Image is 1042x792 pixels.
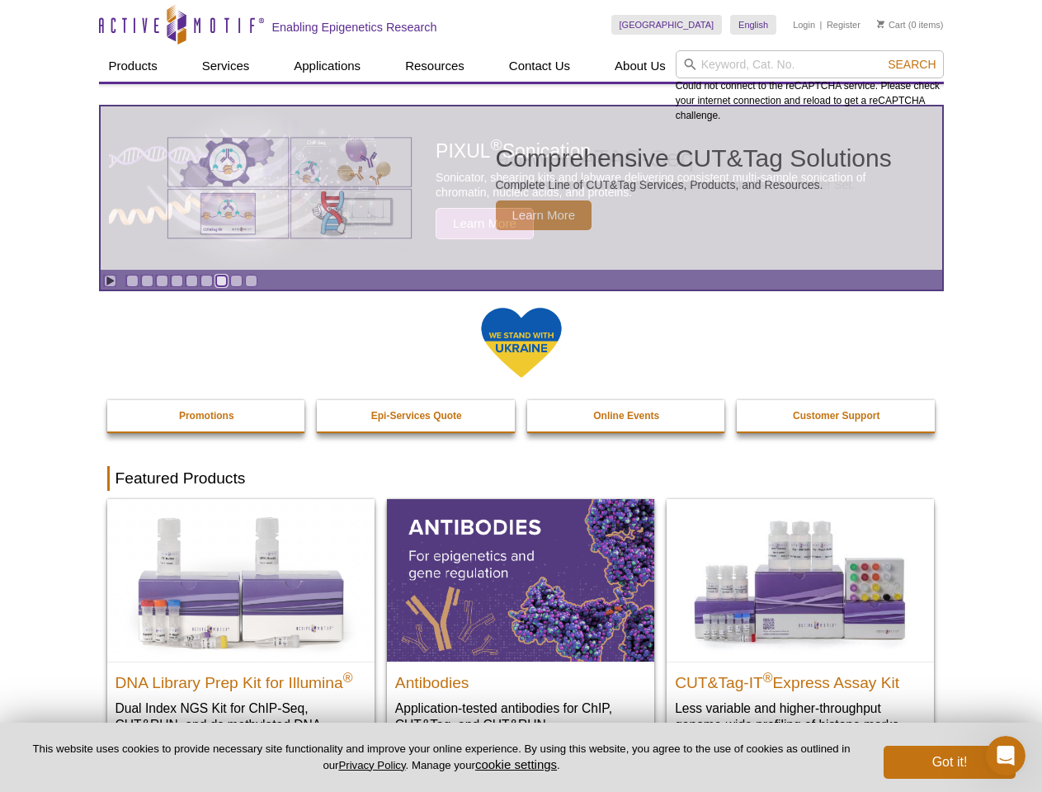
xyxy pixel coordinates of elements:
h2: Antibodies [395,667,646,691]
strong: Epi-Services Quote [371,410,462,422]
a: [GEOGRAPHIC_DATA] [611,15,723,35]
img: CUT&Tag-IT® Express Assay Kit [667,499,934,661]
a: Products [99,50,167,82]
div: Could not connect to the reCAPTCHA service. Please check your internet connection and reload to g... [676,50,944,123]
a: Promotions [107,400,307,431]
img: We Stand With Ukraine [480,306,563,379]
a: English [730,15,776,35]
button: cookie settings [475,757,557,771]
h2: Comprehensive CUT&Tag Solutions [496,146,892,171]
a: About Us [605,50,676,82]
a: Go to slide 3 [156,275,168,287]
a: Services [192,50,260,82]
a: Toggle autoplay [104,275,116,287]
a: Go to slide 9 [245,275,257,287]
strong: Promotions [179,410,234,422]
li: | [820,15,823,35]
sup: ® [343,670,353,684]
a: Epi-Services Quote [317,400,516,431]
sup: ® [763,670,773,684]
a: Cart [877,19,906,31]
a: Contact Us [499,50,580,82]
a: Resources [395,50,474,82]
p: Less variable and higher-throughput genome-wide profiling of histone marks​. [675,700,926,733]
span: Learn More [496,200,592,230]
h2: DNA Library Prep Kit for Illumina [116,667,366,691]
article: Comprehensive CUT&Tag Solutions [101,106,942,270]
a: Various genetic charts and diagrams. Comprehensive CUT&Tag Solutions Complete Line of CUT&Tag Ser... [101,106,942,270]
p: Dual Index NGS Kit for ChIP-Seq, CUT&RUN, and ds methylated DNA assays. [116,700,366,750]
a: Go to slide 6 [200,275,213,287]
strong: Online Events [593,410,659,422]
a: Online Events [527,400,727,431]
span: Search [888,58,936,71]
a: CUT&Tag-IT® Express Assay Kit CUT&Tag-IT®Express Assay Kit Less variable and higher-throughput ge... [667,499,934,749]
li: (0 items) [877,15,944,35]
h2: CUT&Tag-IT Express Assay Kit [675,667,926,691]
a: Login [793,19,815,31]
h2: Enabling Epigenetics Research [272,20,437,35]
img: Your Cart [877,20,884,28]
a: DNA Library Prep Kit for Illumina DNA Library Prep Kit for Illumina® Dual Index NGS Kit for ChIP-... [107,499,375,766]
a: Register [827,19,860,31]
a: Applications [284,50,370,82]
button: Search [883,57,941,72]
a: Go to slide 4 [171,275,183,287]
h2: Featured Products [107,466,936,491]
a: Go to slide 1 [126,275,139,287]
a: All Antibodies Antibodies Application-tested antibodies for ChIP, CUT&Tag, and CUT&RUN. [387,499,654,749]
a: Go to slide 5 [186,275,198,287]
img: Various genetic charts and diagrams. [166,136,413,240]
a: Go to slide 8 [230,275,243,287]
a: Privacy Policy [338,759,405,771]
p: Complete Line of CUT&Tag Services, Products, and Resources. [496,177,892,192]
img: All Antibodies [387,499,654,661]
input: Keyword, Cat. No. [676,50,944,78]
p: Application-tested antibodies for ChIP, CUT&Tag, and CUT&RUN. [395,700,646,733]
a: Go to slide 2 [141,275,153,287]
a: Go to slide 7 [215,275,228,287]
img: DNA Library Prep Kit for Illumina [107,499,375,661]
iframe: Intercom live chat [986,736,1025,775]
button: Got it! [884,746,1016,779]
strong: Customer Support [793,410,879,422]
p: This website uses cookies to provide necessary site functionality and improve your online experie... [26,742,856,773]
a: Customer Support [737,400,936,431]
